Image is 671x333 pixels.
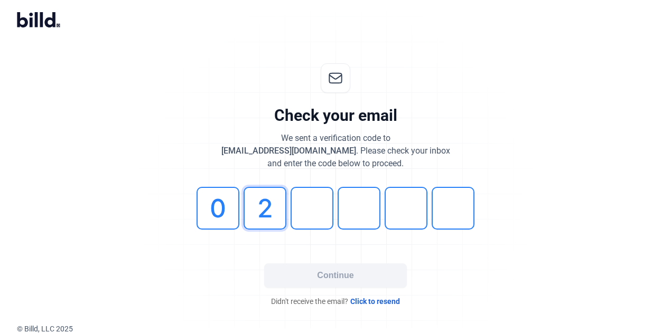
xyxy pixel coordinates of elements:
span: Click to resend [350,296,400,307]
button: Continue [264,263,407,288]
div: Check your email [274,106,397,126]
div: We sent a verification code to . Please check your inbox and enter the code below to proceed. [221,132,450,170]
span: [EMAIL_ADDRESS][DOMAIN_NAME] [221,146,356,156]
div: Didn't receive the email? [177,296,494,307]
